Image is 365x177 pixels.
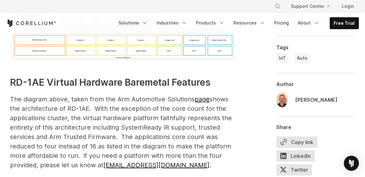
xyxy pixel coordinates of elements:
[294,17,323,29] a: About
[103,161,210,169] a: [EMAIL_ADDRESS][DOMAIN_NAME]
[230,17,269,29] a: Resources
[270,17,293,29] a: Pricing
[295,53,310,63] a: Auto
[276,164,312,175] span: Twitter
[267,1,359,12] div: Navigation Menu
[276,81,355,87] div: Author
[10,94,237,170] p: The diagram above, taken from the Arm Automotive Solutions shows the architecture of RD-1AE. With...
[115,17,359,29] div: Navigation Menu
[276,53,288,63] a: IoT
[276,137,317,148] button: Copy link
[344,156,359,171] div: Open Intercom Messenger
[115,17,152,29] a: Solutions
[295,96,337,104] div: [PERSON_NAME]
[195,95,210,103] a: page
[297,55,307,61] span: Auto
[276,124,355,130] div: Share
[276,150,315,162] span: LinkedIn
[276,44,355,51] div: Tags
[276,150,318,164] a: LinkedIn
[337,1,359,12] a: Login
[286,1,334,12] a: Support Center
[279,55,286,61] span: IoT
[153,17,191,29] a: Industries
[272,1,283,12] button: Search
[6,19,56,27] a: Corellium Home
[192,17,228,29] a: Products
[10,75,237,89] h3: RD-1AE Virtual Hardware Baremetal Features
[330,18,358,29] a: Free Trial
[276,92,288,107] img: Bill Neifert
